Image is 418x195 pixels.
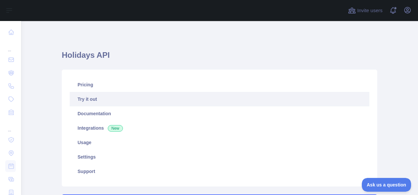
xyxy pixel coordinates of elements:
a: Documentation [70,106,369,121]
button: Invite users [347,5,384,16]
h1: Holidays API [62,50,377,66]
span: New [108,125,123,132]
a: Integrations New [70,121,369,135]
div: ... [5,119,16,133]
a: Support [70,164,369,179]
a: Pricing [70,77,369,92]
span: Invite users [357,7,383,14]
a: Try it out [70,92,369,106]
a: Settings [70,150,369,164]
iframe: Toggle Customer Support [362,178,411,192]
a: Usage [70,135,369,150]
div: ... [5,39,16,53]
